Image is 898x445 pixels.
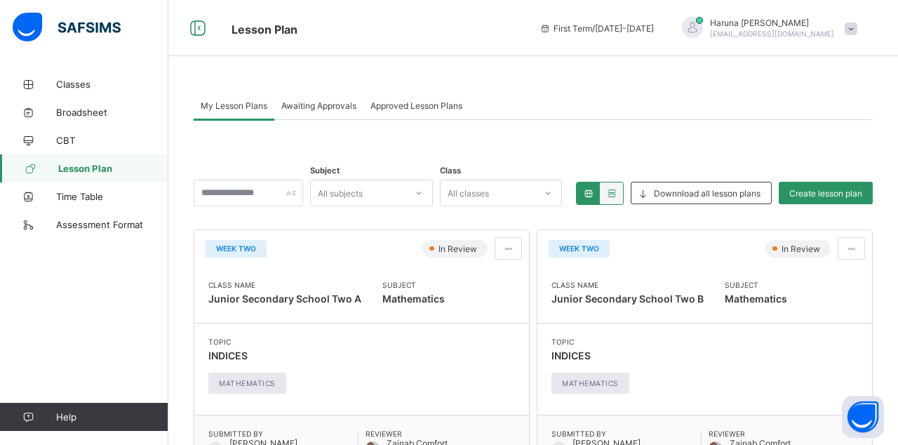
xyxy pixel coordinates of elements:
span: INDICES [551,350,591,361]
div: All classes [448,180,489,206]
span: Subject [310,166,340,175]
div: All subjects [318,180,363,206]
span: Time Table [56,191,168,202]
div: Haruna Ibrahim [668,17,864,40]
span: Class [440,166,461,175]
span: Help [56,411,168,423]
span: session/term information [540,23,654,34]
span: Reviewer [366,430,516,438]
span: Week Two [216,244,256,253]
span: Assessment Format [56,219,168,230]
span: Haruna [PERSON_NAME] [710,18,834,28]
span: Mathematics [725,289,787,309]
button: Open asap [842,396,884,438]
span: Junior Secondary School Two B [551,293,704,305]
span: Week Two [559,244,599,253]
span: Subject [725,281,787,289]
span: Awaiting Approvals [281,100,356,111]
span: Create lesson plan [789,188,862,199]
span: In Review [780,244,824,254]
span: In Review [437,244,481,254]
span: Approved Lesson Plans [370,100,462,111]
span: My Lesson Plans [201,100,267,111]
span: Downnload all lesson plans [654,188,760,199]
span: Submitted By [551,430,701,438]
span: Topic [551,338,636,346]
span: INDICES [208,350,248,361]
span: CBT [56,135,168,146]
span: Classes [56,79,168,90]
span: Mathematics [219,379,276,387]
span: Broadsheet [56,107,168,118]
span: Class Name [208,281,361,289]
span: Lesson Plan [232,22,297,36]
span: Junior Secondary School Two A [208,293,361,305]
span: Reviewer [709,430,859,438]
span: Submitted By [208,430,358,438]
span: Class Name [551,281,704,289]
span: Mathematics [562,379,619,387]
span: Mathematics [382,289,445,309]
span: [EMAIL_ADDRESS][DOMAIN_NAME] [710,29,834,38]
span: Lesson Plan [58,163,168,174]
span: Subject [382,281,445,289]
span: Topic [208,338,293,346]
img: safsims [13,13,121,42]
